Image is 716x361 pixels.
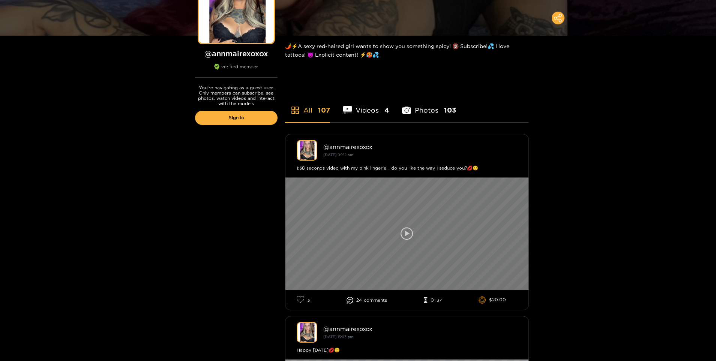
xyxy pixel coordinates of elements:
[297,346,517,354] div: Happy [DATE]💋😉
[195,85,278,106] p: You're navigating as a guest user. Only members can subscribe, see photos, watch videos and inter...
[297,322,317,343] img: annmairexoxox
[195,111,278,125] a: Sign in
[195,49,278,58] h1: @ annmairexoxox
[323,335,353,339] small: [DATE] 15:03 pm
[424,297,442,303] li: 01:37
[297,164,517,172] div: 1:38 seconds video with my pink lingerie... do you like the way I seduce you?💋😉
[347,297,387,304] li: 24
[297,140,317,161] img: annmairexoxox
[402,89,456,122] li: Photos
[285,89,330,122] li: All
[479,296,506,304] li: $20.00
[444,105,456,115] span: 103
[195,64,278,78] div: verified member
[291,106,300,115] span: appstore
[384,105,389,115] span: 4
[323,325,517,332] div: @ annmairexoxox
[297,296,310,304] li: 3
[364,298,387,303] span: comment s
[323,153,353,157] small: [DATE] 09:12 am
[343,89,389,122] li: Videos
[318,105,330,115] span: 107
[323,143,517,150] div: @ annmairexoxox
[285,36,529,65] div: 🌶️⚡A sexy red-haired girl wants to show you something spicy! 🔞 Subscribe!💦 I love tattoos! 😈 Expl...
